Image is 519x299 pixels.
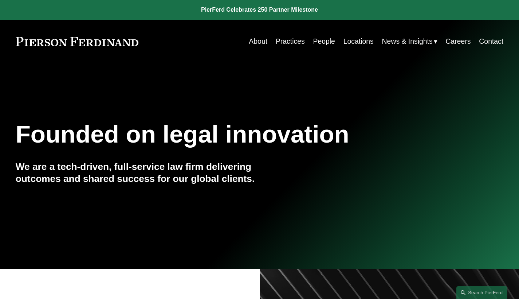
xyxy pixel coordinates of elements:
[313,34,335,48] a: People
[249,34,267,48] a: About
[16,161,260,185] h4: We are a tech-driven, full-service law firm delivering outcomes and shared success for our global...
[479,34,503,48] a: Contact
[456,286,507,299] a: Search this site
[343,34,374,48] a: Locations
[382,35,433,48] span: News & Insights
[276,34,305,48] a: Practices
[382,34,437,48] a: folder dropdown
[16,120,422,148] h1: Founded on legal innovation
[446,34,471,48] a: Careers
